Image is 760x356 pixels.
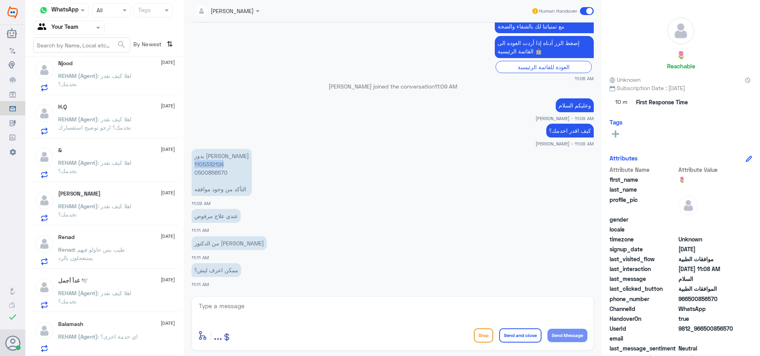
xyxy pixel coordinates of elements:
span: last_clicked_button [610,284,677,293]
span: 9812_966500856570 [678,324,736,333]
span: First Response Time [636,98,688,106]
span: 11:11 AM [192,282,209,287]
button: search [117,38,126,51]
span: 2025-08-19T08:08:34.283Z [678,265,736,273]
span: 2025-07-26T08:21:07.428Z [678,245,736,253]
img: yourTeam.svg [38,22,49,34]
h5: Njood [58,60,72,67]
img: whatsapp.png [38,4,49,16]
img: defaultAdmin.png [667,17,694,44]
img: defaultAdmin.png [34,234,54,254]
span: [DATE] [161,59,175,66]
span: last_interaction [610,265,677,273]
span: null [678,215,736,224]
span: [DATE] [161,320,175,327]
span: REHAM (Agent) [58,72,98,79]
span: 10 m [610,95,633,109]
h5: 🌷 [676,51,686,60]
img: defaultAdmin.png [34,277,54,297]
span: last_visited_flow [610,255,677,263]
span: null [678,334,736,343]
span: موافقات الطبية [678,255,736,263]
h6: Attributes [610,154,638,162]
p: 19/8/2025, 11:11 AM [192,209,241,223]
input: Search by Name, Local etc… [34,38,130,52]
span: ChannelId [610,305,677,313]
img: defaultAdmin.png [34,190,54,210]
img: defaultAdmin.png [678,196,698,215]
button: Send Message [547,329,587,342]
span: [PERSON_NAME] - 11:09 AM [536,140,594,147]
span: 11:11 AM [192,255,209,260]
img: defaultAdmin.png [34,321,54,341]
span: Unknown [678,235,736,243]
h6: Reachable [667,62,695,70]
h6: Tags [610,119,623,126]
span: [PERSON_NAME] - 11:09 AM [536,115,594,122]
span: HandoverOn [610,315,677,323]
img: defaultAdmin.png [34,60,54,80]
span: [DATE] [161,189,175,196]
button: ... [214,326,222,344]
span: Unknown [610,75,640,84]
span: [DATE] [161,102,175,109]
span: Subscription Date : [DATE] [610,84,752,92]
h5: Renad [58,234,74,241]
span: last_message [610,275,677,283]
div: Tags [137,6,151,16]
i: check [8,312,17,322]
i: ⇅ [167,38,173,51]
span: phone_number [610,295,677,303]
div: العودة للقائمة الرئيسية [496,61,592,73]
span: 11:09 AM [435,83,457,90]
span: locale [610,225,677,234]
span: profile_pic [610,196,677,214]
span: gender [610,215,677,224]
span: REHAM (Agent) [58,203,98,209]
span: true [678,315,736,323]
span: ... [214,328,222,342]
span: السلام [678,275,736,283]
img: defaultAdmin.png [34,147,54,167]
p: 19/8/2025, 11:11 AM [192,236,267,250]
span: Renad [58,246,74,253]
span: timezone [610,235,677,243]
span: REHAM (Agent) [58,116,98,122]
span: 11:09 AM [192,201,211,206]
span: last_name [610,185,677,194]
span: signup_date [610,245,677,253]
h5: & [58,147,62,154]
span: email [610,334,677,343]
h5: Balamash [58,321,83,328]
button: Send and close [499,328,541,343]
span: REHAM (Agent) [58,159,98,166]
span: REHAM (Agent) [58,290,98,296]
span: null [678,225,736,234]
p: 19/8/2025, 11:11 AM [192,263,241,277]
span: 2 [678,305,736,313]
span: 966500856570 [678,295,736,303]
h5: غداً أجمل 🕊️ [58,277,88,284]
span: first_name [610,175,677,184]
img: defaultAdmin.png [34,104,54,123]
p: 19/8/2025, 11:09 AM [192,149,252,196]
span: Human Handover [539,8,577,15]
span: REHAM (Agent) [58,333,98,340]
span: [DATE] [161,233,175,240]
span: [DATE] [161,146,175,153]
span: search [117,40,126,49]
span: : طيب بس حاولو فيهم يستعجلون بالرد [58,246,125,261]
p: 19/8/2025, 11:09 AM [556,98,594,112]
span: : اي خدمة اخرى؟ [98,333,138,340]
span: 0 [678,344,736,352]
img: Widebot Logo [8,6,18,19]
h5: H.Q [58,104,67,110]
span: [DATE] [161,276,175,283]
span: UserId [610,324,677,333]
p: [PERSON_NAME] joined the conversation [192,82,594,90]
button: Drop [474,328,493,343]
button: Avatar [5,335,20,350]
span: Attribute Name [610,166,677,174]
span: By Newest [130,38,163,53]
h5: Saleh Alharbi [58,190,101,197]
